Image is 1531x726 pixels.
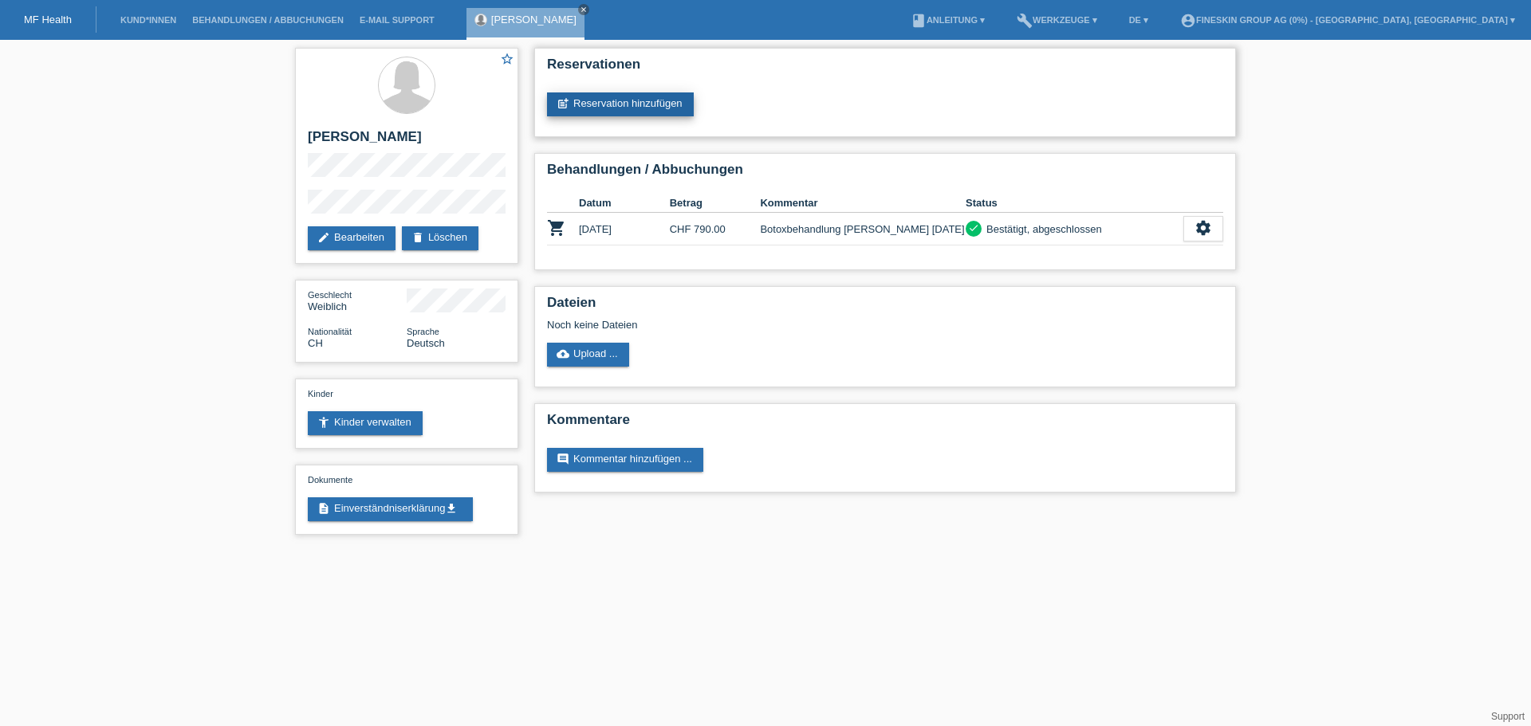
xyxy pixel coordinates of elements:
i: close [580,6,588,14]
a: editBearbeiten [308,226,396,250]
td: Botoxbehandlung [PERSON_NAME] [DATE] [760,213,966,245]
span: Geschlecht [308,290,352,300]
a: buildWerkzeuge ▾ [1009,15,1105,25]
i: POSP00017625 [547,218,566,237]
i: comment [557,453,569,465]
h2: Behandlungen / Abbuchungen [547,162,1223,186]
i: edit [317,231,330,244]
a: star_border [500,52,514,69]
i: delete [411,231,424,244]
a: commentKommentar hinzufügen ... [547,448,703,472]
a: close [578,4,589,15]
h2: Dateien [547,295,1223,319]
i: accessibility_new [317,416,330,429]
th: Datum [579,194,670,213]
span: Deutsch [407,337,445,349]
span: Schweiz [308,337,323,349]
i: check [968,222,979,233]
a: MF Health [24,14,72,26]
a: account_circleFineSkin Group AG (0%) - [GEOGRAPHIC_DATA], [GEOGRAPHIC_DATA] ▾ [1172,15,1523,25]
td: [DATE] [579,213,670,245]
a: Support [1491,711,1525,722]
h2: [PERSON_NAME] [308,129,506,153]
a: Behandlungen / Abbuchungen [184,15,352,25]
i: cloud_upload [557,347,569,360]
a: deleteLöschen [402,226,478,250]
td: CHF 790.00 [670,213,761,245]
i: build [1017,13,1033,29]
a: E-Mail Support [352,15,443,25]
i: account_circle [1180,13,1196,29]
a: post_addReservation hinzufügen [547,92,694,116]
div: Weiblich [308,288,407,312]
i: book [911,13,927,29]
a: DE ▾ [1121,15,1156,25]
i: description [317,502,330,515]
i: post_add [557,97,569,110]
i: get_app [445,502,458,515]
span: Sprache [407,327,439,336]
i: settings [1194,219,1212,237]
a: accessibility_newKinder verwalten [308,411,423,435]
span: Nationalität [308,327,352,336]
div: Bestätigt, abgeschlossen [982,221,1102,237]
span: Kinder [308,389,333,398]
div: Noch keine Dateien [547,319,1034,331]
a: Kund*innen [112,15,184,25]
th: Betrag [670,194,761,213]
a: bookAnleitung ▾ [903,15,993,25]
i: star_border [500,52,514,66]
th: Status [966,194,1183,213]
a: [PERSON_NAME] [491,14,577,26]
a: descriptionEinverständniserklärungget_app [308,497,473,521]
th: Kommentar [760,194,966,213]
h2: Kommentare [547,412,1223,436]
h2: Reservationen [547,57,1223,80]
span: Dokumente [308,475,352,485]
a: cloud_uploadUpload ... [547,343,629,367]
